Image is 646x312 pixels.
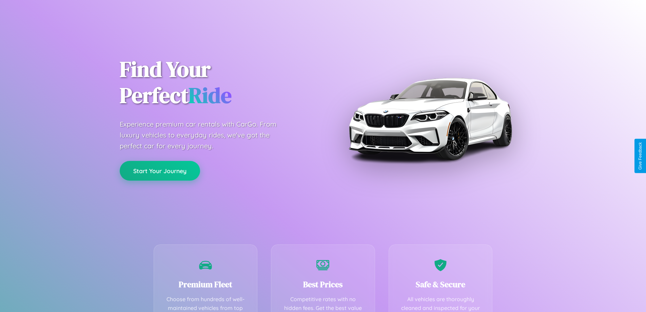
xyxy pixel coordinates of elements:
h3: Best Prices [281,279,365,290]
img: Premium BMW car rental vehicle [345,34,515,204]
h3: Safe & Secure [399,279,482,290]
div: Give Feedback [638,142,643,170]
p: Experience premium car rentals with CarGo. From luxury vehicles to everyday rides, we've got the ... [120,119,289,151]
span: Ride [189,80,232,110]
button: Start Your Journey [120,161,200,181]
h3: Premium Fleet [164,279,247,290]
h1: Find Your Perfect [120,56,313,109]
